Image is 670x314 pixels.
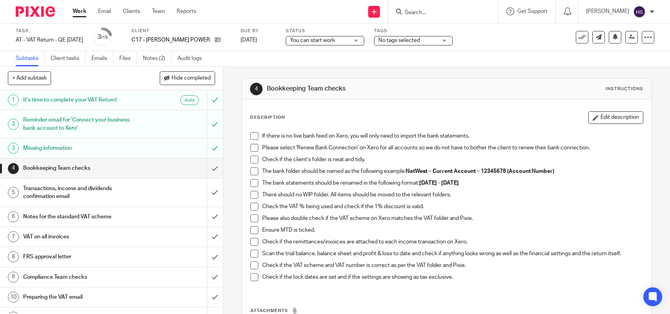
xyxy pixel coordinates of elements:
div: 3 [97,33,108,42]
h1: FRS approval letter [23,251,141,263]
a: Subtasks [16,51,45,66]
a: Notes (2) [143,51,172,66]
a: Work [73,7,86,15]
div: 9 [8,272,19,283]
a: Audit logs [177,51,208,66]
p: Check the VAT % being used and check if the 1% discount is valid. [262,203,643,211]
a: Clients [123,7,140,15]
h1: Compliance Team checks [23,271,141,283]
h1: Reminder email for 'Connect your business bank account to Xero' [23,114,141,134]
span: [DATE] [241,37,257,43]
a: Client tasks [51,51,86,66]
p: Scan the trial balance, balance sheet and profit & loss to date and check if anything looks wrong... [262,250,643,258]
div: 1 [8,94,19,105]
strong: NatWest – Current Account – 12345678 (Account Number) [406,169,554,174]
p: Please select 'Renew Bank Connection' on Xero for all accounts so we do not have to bother the cl... [262,144,643,152]
h1: Missing information [23,142,141,154]
h1: Bookkeeping Team checks [23,162,141,174]
p: Ensure MTD is ticked. [262,226,643,234]
div: 3 [8,143,19,154]
span: Attachments [250,309,288,313]
div: 8 [8,251,19,262]
h1: Notes for the standard VAT scheme [23,211,141,223]
p: Check if the remittances/invoices are attached to each income transaction on Xero. [262,238,643,246]
span: No tags selected [378,38,420,43]
a: Reports [177,7,196,15]
p: The bank folder should be named as the following example: [262,167,643,175]
input: Search [404,9,475,16]
label: Due by [241,28,276,34]
div: 5 [8,187,19,198]
h1: VAT on all invoices [23,231,141,243]
img: Pixie [16,6,55,17]
div: 7 [8,231,19,242]
img: svg%3E [633,5,646,18]
div: AT - VAT Return - QE 31-08-2025 [16,36,83,44]
a: Email [98,7,111,15]
p: Please also double check if the VAT scheme on Xero matches the VAT folder and Pixie. [262,214,643,222]
div: 6 [8,211,19,222]
label: Status [286,28,364,34]
div: 2 [8,119,19,130]
button: + Add subtask [8,71,51,85]
a: Files [119,51,137,66]
p: [PERSON_NAME] [586,7,629,15]
label: Task [16,28,83,34]
h1: It's time to complete your VAT Return! [23,94,141,106]
p: Check if the VAT scheme and VAT number is correct as per the VAT folder and Pixie. [262,261,643,269]
div: 4 [8,163,19,174]
small: /15 [101,35,108,40]
div: 10 [8,292,19,303]
p: Description [250,114,285,121]
label: Client [131,28,231,34]
span: Hide completed [172,75,211,82]
span: Get Support [517,9,548,14]
p: Check if the client’s folder is neat and tidy. [262,156,643,163]
a: Team [152,7,165,15]
div: Instructions [606,86,643,92]
div: Auto [180,95,199,105]
p: If there is no live bank feed on Xero, you will only need to import the bank statements. [262,132,643,140]
button: Hide completed [160,71,215,85]
p: C17 - [PERSON_NAME] POWER LTD [131,36,211,44]
a: Emails [91,51,113,66]
p: There should no WIP folder. All items should be moved to the relevant folders. [262,191,643,199]
h1: Bookkeeping Team checks [267,85,464,93]
h1: Preparing the VAT email [23,291,141,303]
label: Tags [374,28,453,34]
div: 4 [250,83,263,95]
p: Check if the lock dates are set and if the settings are showing as tax exclusive. [262,273,643,281]
strong: [DATE] - [DATE] [419,180,459,186]
div: AT - VAT Return - QE [DATE] [16,36,83,44]
span: You can start work [290,38,335,43]
p: The bank statements should be renamed in the following format: [262,179,643,187]
button: Edit description [588,111,643,124]
h1: Transactions, income and dividends confirmation email [23,183,141,203]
